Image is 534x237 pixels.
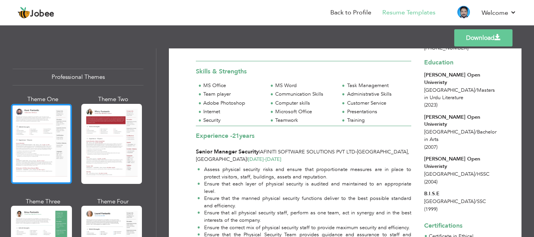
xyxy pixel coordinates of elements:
span: (1999) [424,206,437,213]
span: | [259,148,260,155]
div: Training [347,117,407,124]
span: [GEOGRAPHIC_DATA] HSSC [424,171,489,178]
span: [GEOGRAPHIC_DATA] SSC [424,198,486,205]
span: Certifications [424,216,462,230]
div: Computer skills [275,100,335,107]
span: Education [424,58,453,67]
div: Team player [203,91,263,98]
img: Profile Img [457,6,470,18]
label: years [232,132,254,141]
div: Theme One [13,95,73,103]
span: Jobee [30,10,54,18]
div: Customer Service [347,100,407,107]
span: [GEOGRAPHIC_DATA] [196,156,247,163]
span: Skills & Strengths [196,67,247,76]
span: Senior Manager Security [196,148,259,155]
a: Download [454,29,512,46]
div: Presentations [347,108,407,116]
span: (2004) [424,178,437,185]
div: Teamwork [275,117,335,124]
li: Ensure the correct mix of physical security staff to provide maximum security and efficiency. [197,224,411,232]
div: Communication Skills [275,91,335,98]
div: [PERSON_NAME] Open Univeristy [424,71,490,86]
span: / [475,128,477,135]
div: Theme Two [83,95,144,103]
div: Security [203,117,263,124]
li: Ensure that all physical security staff, perform as one team, act in synergy and in the best inte... [197,209,411,224]
div: MS Office [203,82,263,89]
div: [PERSON_NAME] Open Univeristy [424,114,490,128]
span: / [475,87,477,94]
div: Adobe Photoshop [203,100,263,107]
span: [PHONE_NUMBER] [424,45,468,52]
a: Jobee [18,7,54,19]
span: 21 [232,132,239,140]
span: [GEOGRAPHIC_DATA] Masters in Urdu Literature [424,87,495,101]
div: B.I.S.E [424,190,490,198]
div: MS Word [275,82,335,89]
a: Resume Templates [382,8,435,17]
span: / [475,198,477,205]
span: , [408,148,409,155]
img: jobee.io [18,7,30,19]
div: [PERSON_NAME] Open Univeristy [424,155,490,170]
div: Microsoft Office [275,108,335,116]
a: Back to Profile [330,8,371,17]
div: Professional Themes [13,69,143,86]
span: / [475,171,477,178]
span: - [264,156,265,163]
span: - [355,148,357,155]
a: Welcome [482,8,516,18]
span: [GEOGRAPHIC_DATA] Bachelor in Arts [424,128,496,143]
li: Ensure that each layer of physical security is audited and maintained to an appropriate level. [197,180,411,195]
span: [GEOGRAPHIC_DATA] [357,148,408,155]
li: Ensure that the manned physical security functions deliver to the best possible standard and effi... [197,195,411,209]
span: (2023) [424,102,437,109]
div: Task Management [347,82,407,89]
div: Theme Four [83,198,144,206]
span: [DATE] [DATE] [248,156,281,163]
span: | [247,156,248,163]
span: Afiniti Software Solutions Pvt Ltd [260,148,355,155]
div: Internet [203,108,263,116]
div: Experience - [196,132,411,142]
div: Administrative Skills [347,91,407,98]
div: Theme Three [13,198,73,206]
span: (2007) [424,144,437,151]
li: Assess physical security risks and ensure that proportionate measures are in place to protect vis... [197,166,411,180]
